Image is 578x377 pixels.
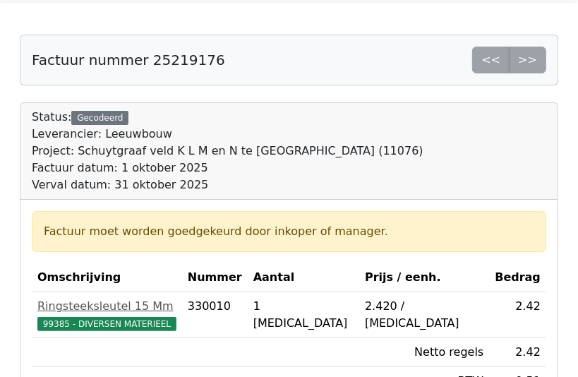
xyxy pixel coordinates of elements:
th: Prijs / eenh. [359,263,489,292]
div: Ringsteeksleutel 15 Mm [37,298,176,315]
td: 2.42 [489,338,546,367]
div: 2.420 / [MEDICAL_DATA] [365,298,483,332]
th: Bedrag [489,263,546,292]
td: 2.42 [489,292,546,338]
th: Nummer [182,263,248,292]
div: Gecodeerd [71,111,128,125]
div: Status: [32,109,423,193]
div: Factuur moet worden goedgekeurd door inkoper of manager. [44,223,534,240]
h5: Factuur nummer 25219176 [32,52,225,68]
div: Factuur datum: 1 oktober 2025 [32,160,423,176]
div: Verval datum: 31 oktober 2025 [32,176,423,193]
div: Project: Schuytgraaf veld K L M en N te [GEOGRAPHIC_DATA] (11076) [32,143,423,160]
div: 1 [MEDICAL_DATA] [253,298,354,332]
td: Netto regels [359,338,489,367]
span: 99385 - DIVERSEN MATERIEEL [37,317,176,331]
a: Ringsteeksleutel 15 Mm99385 - DIVERSEN MATERIEEL [37,298,176,332]
td: 330010 [182,292,248,338]
th: Omschrijving [32,263,182,292]
th: Aantal [248,263,359,292]
div: Leverancier: Leeuwbouw [32,126,423,143]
